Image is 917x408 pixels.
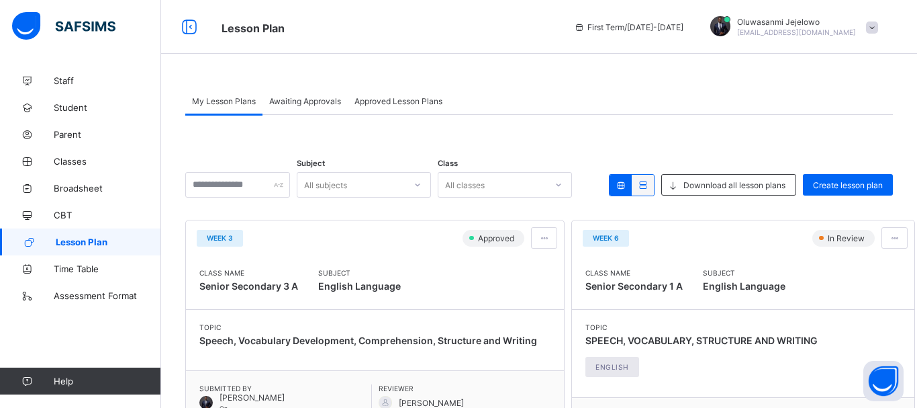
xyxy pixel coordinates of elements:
[737,17,856,27] span: Oluwasanmi Jejelowo
[222,22,285,35] span: Lesson Plan
[703,269,785,277] span: Subject
[703,277,785,296] span: English Language
[199,384,371,393] span: Submitted By
[445,172,485,198] div: All classes
[477,233,518,243] span: Approved
[54,376,160,386] span: Help
[318,269,401,277] span: Subject
[399,398,464,408] span: [PERSON_NAME]
[595,363,629,371] span: English
[54,129,161,140] span: Parent
[354,96,442,106] span: Approved Lesson Plans
[438,159,458,168] span: Class
[863,361,904,401] button: Open asap
[220,393,285,403] span: [PERSON_NAME]
[207,234,233,242] span: Week 3
[199,335,537,346] span: Speech, Vocabulary Development, Comprehension, Structure and Writing
[54,156,161,167] span: Classes
[585,335,818,346] span: SPEECH, VOCABULARY, STRUCTURE AND WRITING
[54,290,161,301] span: Assessment Format
[683,180,785,190] span: Downnload all lesson plans
[54,75,161,86] span: Staff
[304,172,347,198] div: All subjects
[199,280,298,292] span: Senior Secondary 3 A
[593,234,619,242] span: Week 6
[697,16,885,38] div: OluwasanmiJejelowo
[813,180,883,190] span: Create lesson plan
[737,28,856,36] span: [EMAIL_ADDRESS][DOMAIN_NAME]
[54,263,161,274] span: Time Table
[585,323,818,331] span: Topic
[199,269,298,277] span: Class Name
[585,280,683,292] span: Senior Secondary 1 A
[54,102,161,113] span: Student
[826,233,869,243] span: In Review
[585,269,683,277] span: Class Name
[54,210,161,220] span: CBT
[192,96,256,106] span: My Lesson Plans
[574,22,683,32] span: session/term information
[269,96,341,106] span: Awaiting Approvals
[56,237,161,247] span: Lesson Plan
[199,323,537,331] span: Topic
[379,384,551,393] span: Reviewer
[54,183,161,194] span: Broadsheet
[318,277,401,296] span: English Language
[297,159,325,168] span: Subject
[12,12,115,40] img: safsims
